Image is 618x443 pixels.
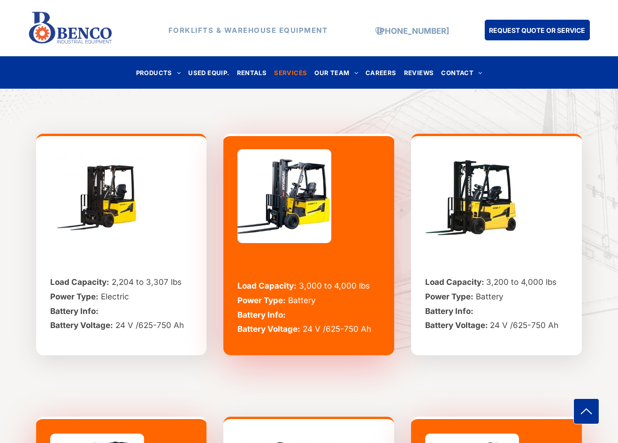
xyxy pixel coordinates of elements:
span: SERVICES [274,66,307,79]
span: Load Capacity: [50,277,109,287]
a: CAREERS [362,66,400,79]
span: Electric [101,292,129,301]
span: Battery Voltage: [425,321,488,330]
span: Battery [476,292,504,301]
span: 24 V /625-750 Ah [115,321,184,330]
span: Power Type: [425,292,473,301]
a: [PHONE_NUMBER] [377,26,449,36]
img: bencoindustrial [425,149,519,243]
span: Battery Info: [237,310,286,320]
span: Load Capacity: [237,281,297,290]
span: 3,000 to 4,000 lbs [299,281,370,290]
span: Battery Voltage: [50,321,113,330]
span: Power Type: [50,292,99,301]
img: bencoindustrial [50,149,144,243]
a: REQUEST QUOTE OR SERVICE [485,20,590,40]
span: Battery [288,296,316,305]
img: bencoindustrial [237,149,331,243]
span: Battery Info: [425,306,473,316]
a: CONTACT [437,66,486,79]
a: RENTALS [233,66,271,79]
strong: FORKLIFTS & WAREHOUSE EQUIPMENT [168,26,328,35]
span: Battery Info: [50,306,99,316]
span: 24 V /625-750 Ah [303,324,371,334]
span: Power Type: [237,296,286,305]
a: REVIEWS [400,66,438,79]
span: Load Capacity: [425,277,484,287]
span: 24 V /625-750 Ah [490,321,558,330]
a: USED EQUIP. [184,66,233,79]
span: Battery Voltage: [237,324,300,334]
span: 3,200 to 4,000 lbs [486,277,557,287]
a: PRODUCTS [132,66,185,79]
span: 2,204 to 3,307 lbs [112,277,182,287]
a: OUR TEAM [311,66,362,79]
a: SERVICES [270,66,311,79]
span: REQUEST QUOTE OR SERVICE [489,22,585,39]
